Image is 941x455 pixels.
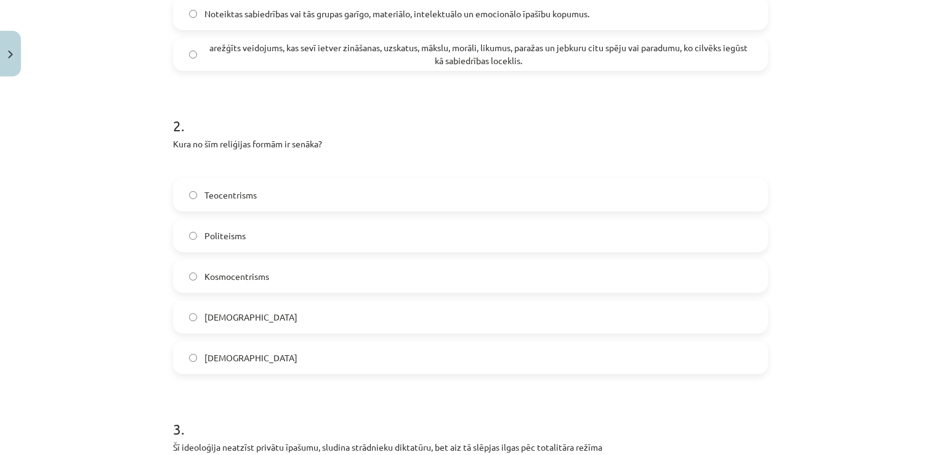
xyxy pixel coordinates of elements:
[204,270,269,283] span: Kosmocentrisms
[189,313,197,321] input: [DEMOGRAPHIC_DATA]
[189,51,197,59] input: arežģīts veidojums, kas sevī ietver zināšanas, uzskatus, mākslu, morāli, likumus, paražas un jebk...
[204,229,246,242] span: Politeisms
[189,273,197,281] input: Kosmocentrisms
[204,351,297,364] span: [DEMOGRAPHIC_DATA]
[204,189,257,202] span: Teocentrisms
[189,191,197,199] input: Teocentrisms
[8,51,13,59] img: icon-close-lesson-0947bae3869378f0d4975bcd49f059093ad1ed9edebbc8119c70593378902aed.svg
[204,311,297,324] span: [DEMOGRAPHIC_DATA]
[173,441,768,454] p: Šī ideoloģija neatzīst privātu īpašumu, sludina strādnieku diktatūru, bet aiz tā slēpjas ilgas pē...
[204,41,752,67] span: arežģīts veidojums, kas sevī ietver zināšanas, uzskatus, mākslu, morāli, likumus, paražas un jebk...
[189,10,197,18] input: Noteiktas sabiedrības vai tās grupas garīgo, materiālo, intelektuālo un emocionālo īpašību kopumus.
[204,7,589,20] span: Noteiktas sabiedrības vai tās grupas garīgo, materiālo, intelektuālo un emocionālo īpašību kopumus.
[189,354,197,362] input: [DEMOGRAPHIC_DATA]
[173,399,768,437] h1: 3 .
[189,232,197,240] input: Politeisms
[173,96,768,134] h1: 2 .
[173,137,768,150] p: Kura no šīm reliģijas formām ir senāka?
